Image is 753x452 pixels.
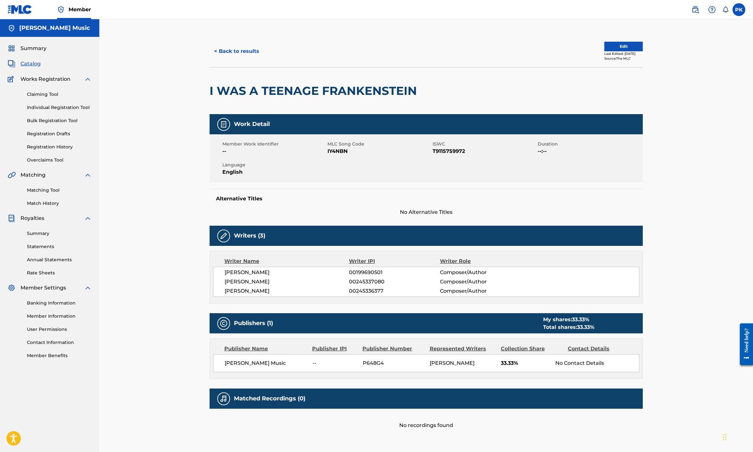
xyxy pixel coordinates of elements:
a: Overclaims Tool [27,157,92,163]
img: Catalog [8,60,15,68]
a: Member Benefits [27,352,92,359]
span: [PERSON_NAME] Music [225,359,308,367]
img: expand [84,171,92,179]
div: Contact Details [568,345,630,353]
a: Match History [27,200,92,207]
span: Composer/Author [440,269,523,276]
button: < Back to results [210,43,264,59]
a: Annual Statements [27,256,92,263]
img: Works Registration [8,75,16,83]
div: Publisher Number [362,345,425,353]
div: No Contact Details [555,359,639,367]
div: Source: The MLC [604,56,643,61]
a: Claiming Tool [27,91,92,98]
span: [PERSON_NAME] [225,269,349,276]
span: ISWC [433,141,536,147]
span: T9115759972 [433,147,536,155]
div: Total shares: [543,323,594,331]
img: expand [84,214,92,222]
span: 33.33 % [577,324,594,330]
a: Registration History [27,144,92,150]
span: Composer/Author [440,287,523,295]
h5: Publishers (1) [234,320,273,327]
span: Member [69,6,91,13]
span: Matching [21,171,46,179]
h5: Matched Recordings (0) [234,395,305,402]
a: Registration Drafts [27,130,92,137]
div: Drag [723,428,727,447]
a: Banking Information [27,300,92,306]
img: MLC Logo [8,5,32,14]
div: Writer Name [224,257,349,265]
div: Writer IPI [349,257,440,265]
span: Summary [21,45,46,52]
div: My shares: [543,316,594,323]
h5: Writers (3) [234,232,265,239]
span: Member Settings [21,284,66,292]
div: Represented Writers [430,345,496,353]
span: Composer/Author [440,278,523,286]
div: Help [706,3,718,16]
a: Rate Sheets [27,270,92,276]
h5: Paul Krysiak Music [19,24,90,32]
img: search [691,6,699,13]
img: Top Rightsholder [57,6,65,13]
span: -- [222,147,326,155]
span: English [222,168,326,176]
button: Edit [604,42,643,51]
h5: Alternative Titles [216,196,636,202]
span: --:-- [538,147,641,155]
span: Royalties [21,214,44,222]
img: Matching [8,171,16,179]
a: Member Information [27,313,92,320]
span: P648G4 [363,359,425,367]
a: User Permissions [27,326,92,333]
a: Contact Information [27,339,92,346]
span: Catalog [21,60,41,68]
img: Matched Recordings [220,395,228,403]
span: 33.33% [501,359,550,367]
span: IY4NBN [327,147,431,155]
a: Matching Tool [27,187,92,194]
span: 33.33 % [572,316,589,322]
img: expand [84,284,92,292]
span: [PERSON_NAME] [225,287,349,295]
div: Publisher Name [224,345,307,353]
span: Works Registration [21,75,70,83]
span: [PERSON_NAME] [225,278,349,286]
a: Statements [27,243,92,250]
a: Individual Registration Tool [27,104,92,111]
div: Notifications [722,6,729,13]
img: Writers [220,232,228,240]
a: SummarySummary [8,45,46,52]
img: Work Detail [220,121,228,128]
span: Duration [538,141,641,147]
a: Public Search [689,3,702,16]
span: -- [312,359,358,367]
iframe: Chat Widget [721,421,753,452]
div: Collection Share [501,345,563,353]
div: Publisher IPI [312,345,358,353]
span: 00245336377 [349,287,440,295]
div: User Menu [732,3,745,16]
img: Royalties [8,214,15,222]
img: expand [84,75,92,83]
iframe: Resource Center [734,315,753,373]
span: [PERSON_NAME] [430,360,475,366]
span: Language [222,162,326,168]
img: help [708,6,716,13]
span: 00245337080 [349,278,440,286]
a: CatalogCatalog [8,60,41,68]
div: No recordings found [210,409,643,429]
img: Publishers [220,320,228,327]
span: No Alternative Titles [210,208,643,216]
div: Last Edited: [DATE] [604,51,643,56]
a: Bulk Registration Tool [27,117,92,124]
span: Member Work Identifier [222,141,326,147]
span: MLC Song Code [327,141,431,147]
div: Writer Role [440,257,523,265]
a: Summary [27,230,92,237]
span: 00199690501 [349,269,440,276]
